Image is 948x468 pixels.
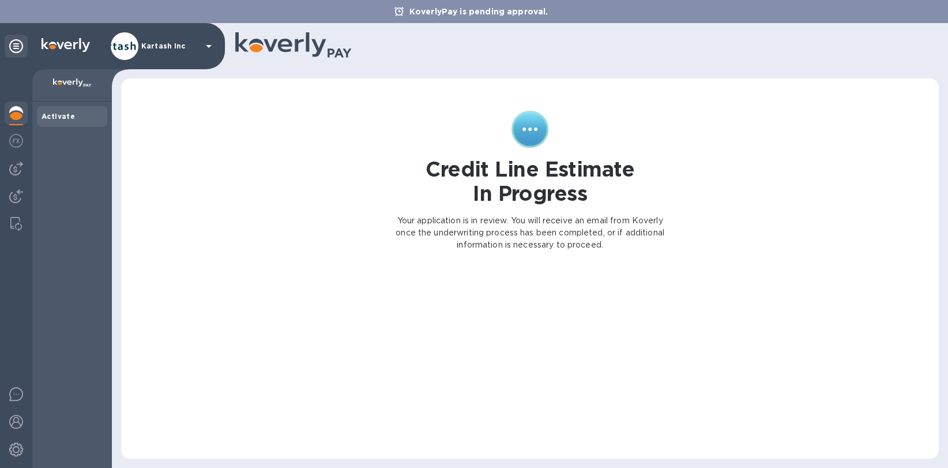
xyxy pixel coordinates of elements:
p: Your application is in review. You will receive an email from Koverly once the underwriting proce... [394,215,666,251]
b: Activate [42,112,75,121]
p: KoverlyPay is pending approval. [404,6,554,17]
h1: Credit Line Estimate In Progress [426,157,634,205]
p: Kartash Inc [141,42,199,50]
img: Logo [42,38,90,52]
img: Foreign exchange [9,134,23,148]
div: Unpin categories [5,35,28,58]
